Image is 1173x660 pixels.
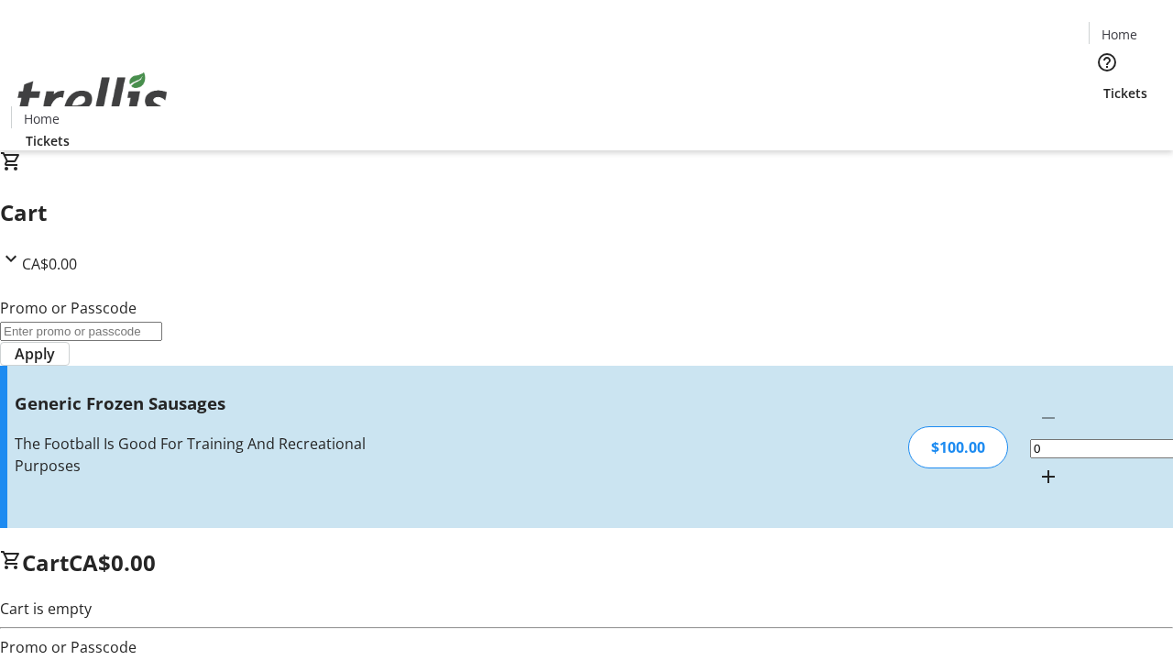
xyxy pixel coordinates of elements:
[22,254,77,274] span: CA$0.00
[908,426,1008,468] div: $100.00
[1102,25,1137,44] span: Home
[15,390,415,416] h3: Generic Frozen Sausages
[1089,103,1125,139] button: Cart
[11,52,174,144] img: Orient E2E Organization xAzyWartfJ's Logo
[1089,44,1125,81] button: Help
[1090,25,1148,44] a: Home
[15,343,55,365] span: Apply
[69,547,156,577] span: CA$0.00
[15,433,415,477] div: The Football Is Good For Training And Recreational Purposes
[1030,458,1067,495] button: Increment by one
[26,131,70,150] span: Tickets
[11,131,84,150] a: Tickets
[1089,83,1162,103] a: Tickets
[24,109,60,128] span: Home
[1103,83,1147,103] span: Tickets
[12,109,71,128] a: Home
